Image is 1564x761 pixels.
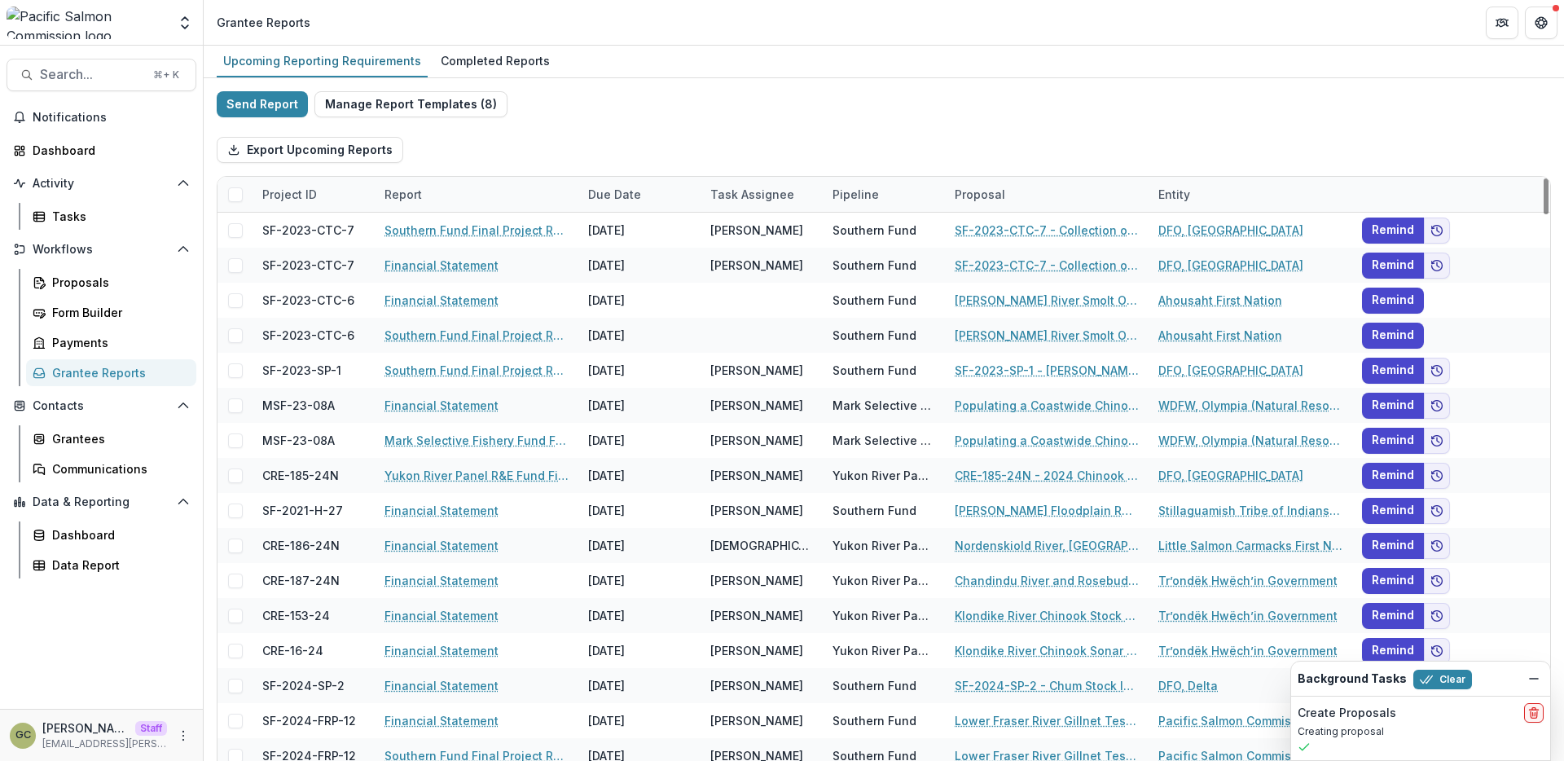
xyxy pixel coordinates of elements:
a: Financial Statement [384,677,499,694]
div: Yukon River Panel R&E Fund [833,572,935,589]
div: Dashboard [33,142,183,159]
a: Lower Fraser River Gillnet Test Fishery Site Evaluation [955,712,1139,729]
a: Financial Statement [384,257,499,274]
div: Upcoming Reporting Requirements [217,49,428,73]
div: Southern Fund [833,712,916,729]
div: SF-2024-SP-2 [262,677,345,694]
div: [PERSON_NAME] [710,712,803,729]
a: Dashboard [7,137,196,164]
a: Little Salmon Carmacks First Nation [1158,537,1342,554]
div: [PERSON_NAME] [710,432,803,449]
div: Data Report [52,556,183,574]
div: [DATE] [578,283,701,318]
div: SF-2023-CTC-7 [262,222,354,239]
span: Workflows [33,243,170,257]
div: [DATE] [578,563,701,598]
div: CRE-186-24N [262,537,340,554]
div: [PERSON_NAME] [710,607,803,624]
div: [DATE] [578,423,701,458]
div: [PERSON_NAME] [710,397,803,414]
a: Grantees [26,425,196,452]
div: Proposal [945,177,1149,212]
div: Southern Fund [833,327,916,344]
a: [PERSON_NAME] River Smolt Outmigration Assessment [955,327,1139,344]
a: Grantee Reports [26,359,196,386]
button: delete [1524,703,1544,723]
div: Proposals [52,274,183,291]
a: Form Builder [26,299,196,326]
button: Clear [1413,670,1472,689]
a: Financial Statement [384,537,499,554]
div: Southern Fund [833,257,916,274]
button: Remind [1362,603,1424,629]
div: Report [375,177,578,212]
div: Form Builder [52,304,183,321]
div: Yukon River Panel R&E Fund [833,607,935,624]
div: [DATE] [578,703,701,738]
div: Grace Chang [15,730,31,741]
span: Data & Reporting [33,495,170,509]
a: Populating a Coastwide Chinook and Coho Fishing Regulations Database (WDFW Portion) [955,397,1139,414]
div: [DATE] [578,248,701,283]
a: DFO, [GEOGRAPHIC_DATA] [1158,362,1303,379]
a: DFO, [GEOGRAPHIC_DATA] [1158,467,1303,484]
a: Upcoming Reporting Requirements [217,46,428,77]
button: Remind [1362,638,1424,664]
a: Klondike River Chinook Sonar – Year 5 [955,642,1139,659]
a: DFO, Delta [1158,677,1218,694]
button: Add to friends [1424,568,1450,594]
button: Notifications [7,104,196,130]
button: Add to friends [1424,498,1450,524]
a: Data Report [26,552,196,578]
button: Remind [1362,463,1424,489]
div: CRE-153-24 [262,607,330,624]
div: Southern Fund [833,502,916,519]
div: Entity [1149,177,1352,212]
button: Add to friends [1424,358,1450,384]
button: Add to friends [1424,253,1450,279]
a: Tasks [26,203,196,230]
span: Notifications [33,111,190,125]
div: Grantees [52,430,183,447]
a: Populating a Coastwide Chinook and Coho Fishing Regulations Database (WDFW Portion) [955,432,1139,449]
div: Southern Fund [833,362,916,379]
div: Task Assignee [701,177,823,212]
a: Trʼondëk Hwëchʼin Government [1158,572,1338,589]
a: Proposals [26,269,196,296]
div: Mark Selective Fishery Fund [833,397,935,414]
div: [DATE] [578,388,701,423]
div: [DEMOGRAPHIC_DATA][PERSON_NAME] [710,537,813,554]
div: Pipeline [823,177,945,212]
div: SF-2023-SP-1 [262,362,341,379]
div: [DATE] [578,353,701,388]
div: [PERSON_NAME] [710,362,803,379]
div: [DATE] [578,493,701,528]
span: Search... [40,67,143,82]
button: Remind [1362,288,1424,314]
div: [DATE] [578,633,701,668]
a: Southern Fund Final Project Report [384,327,569,344]
h2: Background Tasks [1298,672,1407,686]
a: WDFW, Olympia (Natural Resources Building, [STREET_ADDRESS][US_STATE] [1158,432,1342,449]
div: Pipeline [823,186,889,203]
div: Communications [52,460,183,477]
div: Task Assignee [701,186,804,203]
div: [PERSON_NAME] [710,467,803,484]
div: [PERSON_NAME] [710,572,803,589]
div: Project ID [253,177,375,212]
div: CRE-16-24 [262,642,323,659]
a: WDFW, Olympia (Natural Resources Building, [STREET_ADDRESS][US_STATE] [1158,397,1342,414]
a: Chandindu River and Rosebud Creek Chinook and Chum salmon investigations [955,572,1139,589]
button: More [174,726,193,746]
div: SF-2023-CTC-6 [262,327,354,344]
button: Add to friends [1424,218,1450,244]
p: Staff [135,721,167,736]
button: Search... [7,59,196,91]
button: Open Data & Reporting [7,489,196,515]
button: Get Help [1525,7,1557,39]
div: Project ID [253,186,327,203]
div: [DATE] [578,598,701,633]
a: CRE-185-24N - 2024 Chinook Salmon Radio Telemetry [955,467,1139,484]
